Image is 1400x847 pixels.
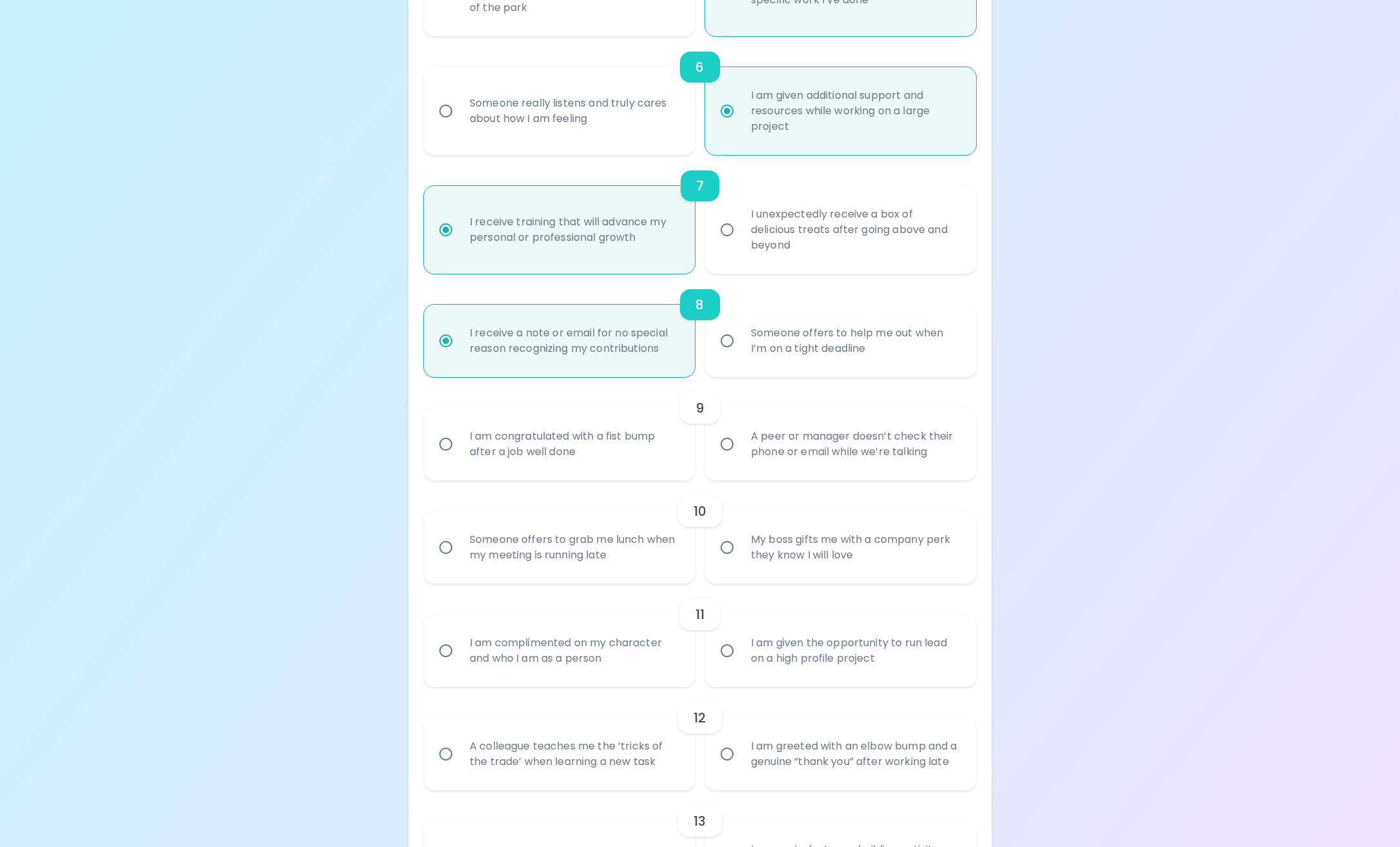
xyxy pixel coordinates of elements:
div: I am given the opportunity to run lead on a high profile project [741,620,969,682]
h6: 10 [694,501,706,522]
div: choice-group-check [424,274,976,377]
div: I receive training that will advance my personal or professional growth [459,199,688,261]
h6: 8 [695,294,704,315]
div: Someone offers to help me out when I’m on a tight deadline [741,310,969,372]
div: choice-group-check [424,155,976,274]
div: A colleague teaches me the ‘tricks of the trade’ when learning a new task [459,723,688,785]
div: choice-group-check [424,584,976,687]
h6: 6 [695,57,704,77]
h6: 9 [695,398,704,418]
div: A peer or manager doesn’t check their phone or email while we’re talking [741,413,969,475]
div: My boss gifts me with a company perk they know I will love [741,516,969,578]
div: I am congratulated with a fist bump after a job well done [459,413,688,475]
div: I receive a note or email for no special reason recognizing my contributions [459,310,688,372]
div: choice-group-check [424,480,976,584]
h6: 12 [694,708,706,728]
h6: 7 [696,176,704,196]
div: I am greeted with an elbow bump and a genuine “thank you” after working late [741,723,969,785]
div: choice-group-check [424,687,976,790]
div: I am complimented on my character and who I am as a person [459,620,688,682]
div: choice-group-check [424,377,976,480]
div: choice-group-check [424,36,976,155]
div: I unexpectedly receive a box of delicious treats after going above and beyond [741,191,969,269]
h6: 11 [695,604,705,625]
div: Someone offers to grab me lunch when my meeting is running late [459,516,688,578]
h6: 13 [694,811,706,832]
div: I am given additional support and resources while working on a large project [741,72,969,150]
div: Someone really listens and truly cares about how I am feeling [459,80,688,142]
